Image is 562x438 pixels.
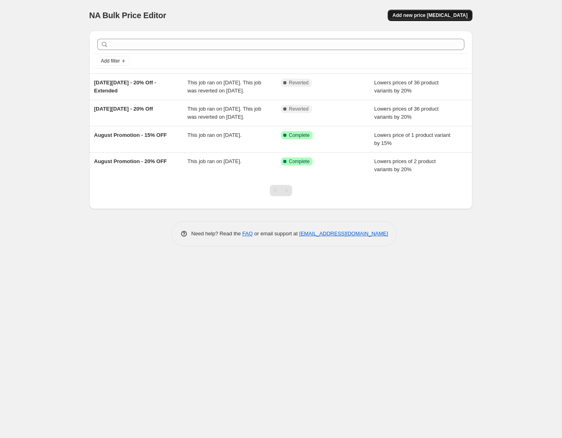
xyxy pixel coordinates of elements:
span: [DATE][DATE] - 20% Off [94,106,153,112]
span: Reverted [289,106,309,112]
a: [EMAIL_ADDRESS][DOMAIN_NAME] [299,231,388,237]
nav: Pagination [270,185,292,196]
span: Add filter [101,58,120,64]
span: [DATE][DATE] - 20% Off - Extended [94,80,156,94]
span: Complete [289,132,309,138]
span: NA Bulk Price Editor [89,11,166,20]
span: Reverted [289,80,309,86]
span: This job ran on [DATE]. This job was reverted on [DATE]. [188,106,261,120]
span: This job ran on [DATE]. [188,158,242,164]
span: This job ran on [DATE]. [188,132,242,138]
button: Add new price [MEDICAL_DATA] [388,10,472,21]
span: or email support at [253,231,299,237]
span: Complete [289,158,309,165]
span: August Promotion - 15% OFF [94,132,167,138]
span: Add new price [MEDICAL_DATA] [393,12,468,19]
span: Lowers prices of 2 product variants by 20% [374,158,436,172]
a: FAQ [242,231,253,237]
span: Lowers prices of 36 product variants by 20% [374,80,439,94]
button: Add filter [97,56,130,66]
span: August Promotion - 20% OFF [94,158,167,164]
span: Lowers prices of 36 product variants by 20% [374,106,439,120]
span: Lowers price of 1 product variant by 15% [374,132,451,146]
span: Need help? Read the [191,231,242,237]
span: This job ran on [DATE]. This job was reverted on [DATE]. [188,80,261,94]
